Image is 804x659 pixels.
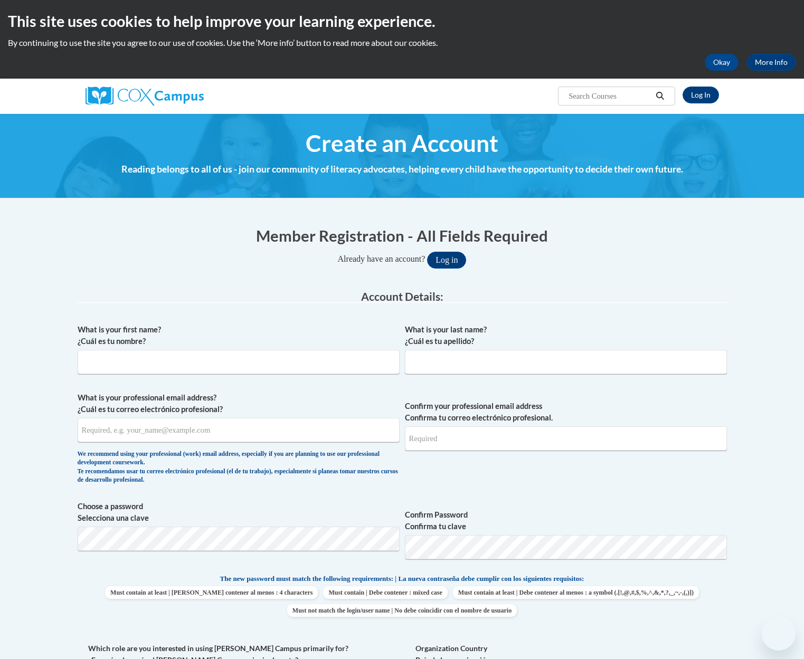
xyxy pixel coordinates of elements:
p: By continuing to use the site you agree to our use of cookies. Use the ‘More info’ button to read... [8,37,796,49]
span: Must contain at least | Debe contener al menos : a symbol (.[!,@,#,$,%,^,&,*,?,_,~,-,(,)]) [453,586,699,599]
input: Metadata input [405,350,727,374]
div: We recommend using your professional (work) email address, especially if you are planning to use ... [78,450,400,485]
img: Cox Campus [86,87,204,106]
label: Confirm your professional email address Confirma tu correo electrónico profesional. [405,400,727,424]
span: The new password must match the following requirements: | La nueva contraseña debe cumplir con lo... [220,574,584,584]
iframe: Button to launch messaging window [762,617,796,651]
input: Required [405,426,727,451]
h2: This site uses cookies to help improve your learning experience. [8,11,796,32]
label: Choose a password Selecciona una clave [78,501,400,524]
h4: Reading belongs to all of us - join our community of literacy advocates, helping every child have... [78,163,727,176]
button: Log in [427,252,466,269]
label: What is your professional email address? ¿Cuál es tu correo electrónico profesional? [78,392,400,415]
label: Confirm Password Confirma tu clave [405,509,727,532]
button: Search [652,90,668,102]
label: What is your last name? ¿Cuál es tu apellido? [405,324,727,347]
input: Metadata input [78,350,400,374]
a: Log In [683,87,719,103]
span: Create an Account [306,129,498,157]
label: What is your first name? ¿Cuál es tu nombre? [78,324,400,347]
a: More Info [746,54,796,71]
span: Account Details: [361,290,443,303]
input: Metadata input [78,418,400,442]
span: Must contain | Debe contener : mixed case [323,586,447,599]
h1: Member Registration - All Fields Required [78,225,727,246]
span: Already have an account? [338,254,425,263]
span: Must contain at least | [PERSON_NAME] contener al menos : 4 characters [105,586,318,599]
input: Search Courses [567,90,652,102]
button: Okay [705,54,739,71]
span: Must not match the login/user name | No debe coincidir con el nombre de usuario [287,604,517,617]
